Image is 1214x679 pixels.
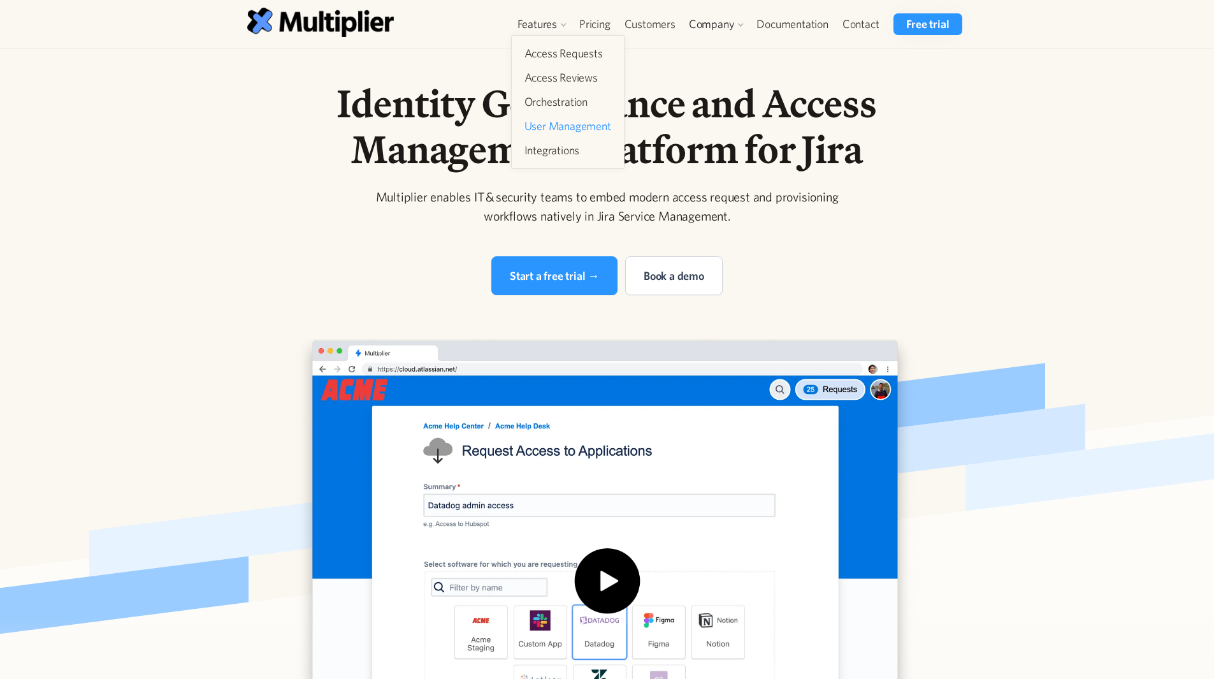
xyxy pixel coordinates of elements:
[644,267,704,284] div: Book a demo
[572,13,618,35] a: Pricing
[625,256,723,295] a: Book a demo
[519,91,616,113] a: Orchestration
[363,187,852,226] div: Multiplier enables IT & security teams to embed modern access request and provisioning workflows ...
[517,17,557,32] div: Features
[519,66,616,89] a: Access Reviews
[689,17,735,32] div: Company
[618,13,683,35] a: Customers
[519,115,616,138] a: User Management
[749,13,835,35] a: Documentation
[567,548,648,630] img: Play icon
[491,256,618,295] a: Start a free trial →
[511,13,572,35] div: Features
[519,139,616,162] a: Integrations
[835,13,886,35] a: Contact
[683,13,750,35] div: Company
[510,267,599,284] div: Start a free trial →
[281,80,934,172] h1: Identity Governance and Access Management Platform for Jira
[511,35,625,169] nav: Features
[519,42,616,65] a: Access Requests
[893,13,962,35] a: Free trial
